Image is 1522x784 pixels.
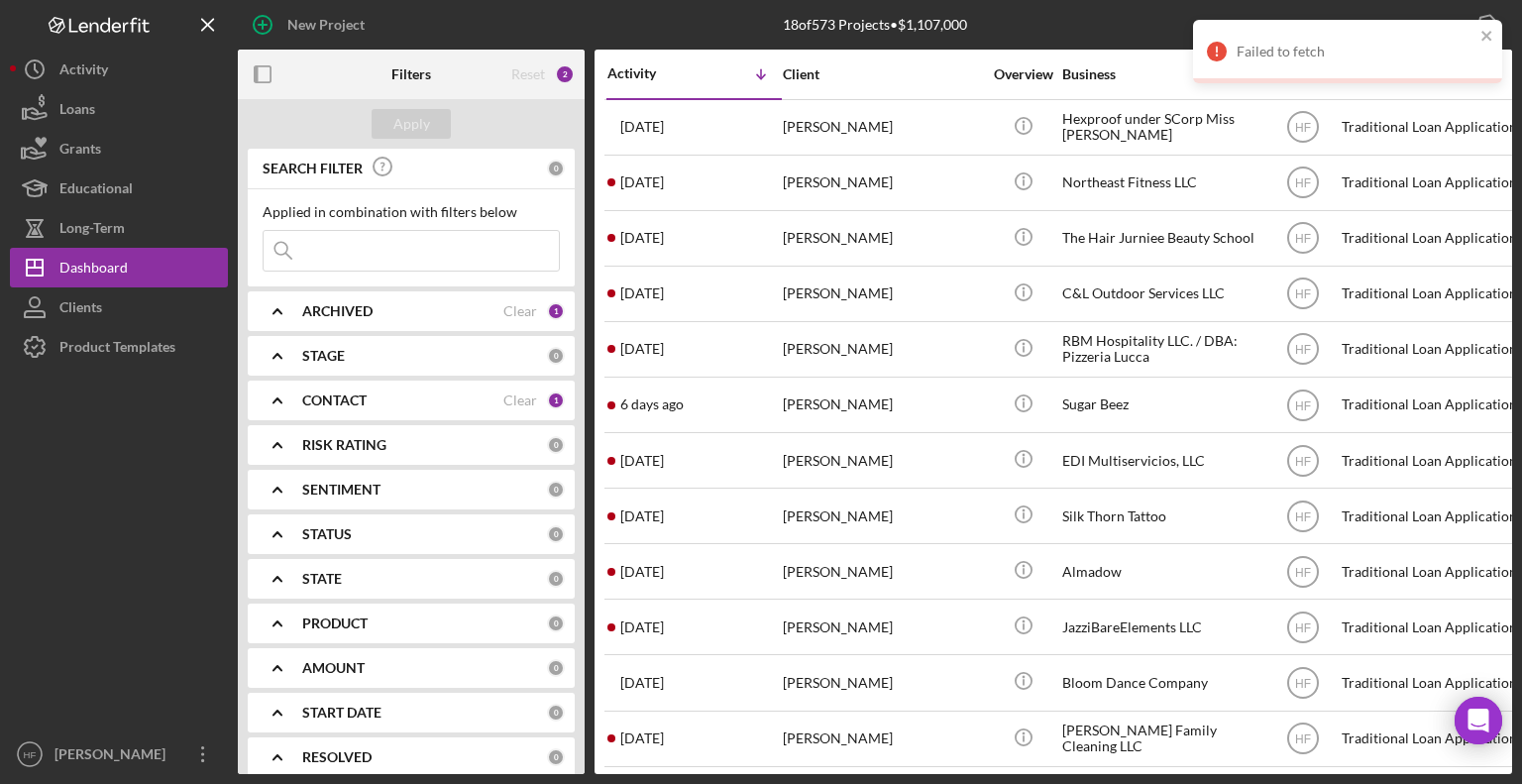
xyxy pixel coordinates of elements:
[391,66,431,82] b: Filters
[238,5,384,45] button: New Project
[620,730,664,746] time: 2025-07-24 04:25
[10,287,228,327] button: Clients
[511,66,545,82] div: Reset
[547,704,565,722] div: 0
[1295,565,1311,579] text: HF
[783,323,981,376] div: [PERSON_NAME]
[302,482,380,498] b: SENTIMENT
[783,157,981,209] div: [PERSON_NAME]
[10,50,228,89] button: Activity
[783,101,981,154] div: [PERSON_NAME]
[783,17,967,33] div: 18 of 573 Projects • $1,107,000
[302,437,386,453] b: RISK RATING
[1295,176,1311,190] text: HF
[302,571,342,587] b: STATE
[59,129,101,173] div: Grants
[302,303,373,319] b: ARCHIVED
[783,434,981,487] div: [PERSON_NAME]
[620,675,664,691] time: 2025-07-27 03:33
[10,734,228,774] button: HF[PERSON_NAME]
[620,230,664,246] time: 2025-08-19 00:13
[555,64,575,84] div: 2
[59,248,128,292] div: Dashboard
[1237,44,1474,59] div: Failed to fetch
[783,490,981,542] div: [PERSON_NAME]
[783,713,981,765] div: [PERSON_NAME]
[1295,620,1311,634] text: HF
[547,659,565,677] div: 0
[547,748,565,766] div: 0
[10,208,228,248] button: Long-Term
[503,303,537,319] div: Clear
[1400,5,1512,45] button: Export
[302,749,372,765] b: RESOLVED
[10,89,228,129] button: Loans
[1062,323,1260,376] div: RBM Hospitality LLC. / DBA: Pizzeria Lucca
[620,564,664,580] time: 2025-08-07 04:16
[10,248,228,287] button: Dashboard
[1062,268,1260,320] div: C&L Outdoor Services LLC
[1062,490,1260,542] div: Silk Thorn Tattoo
[1062,545,1260,598] div: Almadow
[547,347,565,365] div: 0
[1295,232,1311,246] text: HF
[302,660,365,676] b: AMOUNT
[547,615,565,632] div: 0
[1295,343,1311,357] text: HF
[59,208,125,253] div: Long-Term
[1295,732,1311,746] text: HF
[986,66,1060,82] div: Overview
[1295,398,1311,412] text: HF
[1455,697,1502,744] div: Open Intercom Messenger
[10,129,228,168] button: Grants
[302,348,345,364] b: STAGE
[302,392,367,408] b: CONTACT
[1062,66,1260,82] div: Business
[372,109,451,139] button: Apply
[59,50,108,94] div: Activity
[1295,121,1311,135] text: HF
[1062,656,1260,709] div: Bloom Dance Company
[302,705,381,721] b: START DATE
[620,453,664,469] time: 2025-08-14 03:17
[263,161,363,176] b: SEARCH FILTER
[1420,5,1463,45] div: Export
[783,379,981,431] div: [PERSON_NAME]
[620,174,664,190] time: 2025-08-19 16:15
[10,327,228,367] button: Product Templates
[59,168,133,213] div: Educational
[1062,601,1260,653] div: JazziBareElements LLC
[302,526,352,542] b: STATUS
[10,168,228,208] button: Educational
[1062,379,1260,431] div: Sugar Beez
[547,525,565,543] div: 0
[620,508,664,524] time: 2025-08-07 05:22
[620,396,684,412] time: 2025-08-14 14:14
[547,160,565,177] div: 0
[393,109,430,139] div: Apply
[783,268,981,320] div: [PERSON_NAME]
[1295,454,1311,468] text: HF
[547,570,565,588] div: 0
[59,89,95,134] div: Loans
[620,119,664,135] time: 2025-08-19 20:52
[263,204,560,220] div: Applied in combination with filters below
[503,392,537,408] div: Clear
[783,601,981,653] div: [PERSON_NAME]
[620,285,664,301] time: 2025-08-18 15:33
[1295,509,1311,523] text: HF
[50,734,178,779] div: [PERSON_NAME]
[59,327,175,372] div: Product Templates
[24,749,37,760] text: HF
[1062,713,1260,765] div: [PERSON_NAME] Family Cleaning LLC
[1062,101,1260,154] div: Hexproof under SCorp Miss [PERSON_NAME]
[547,436,565,454] div: 0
